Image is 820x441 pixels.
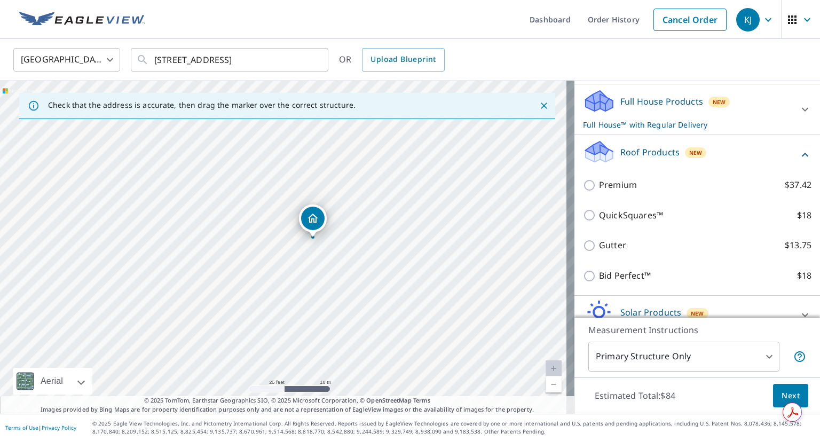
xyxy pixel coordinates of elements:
[713,98,726,106] span: New
[583,300,811,330] div: Solar ProductsNew
[5,424,76,431] p: |
[339,48,445,72] div: OR
[37,368,66,395] div: Aerial
[42,424,76,431] a: Privacy Policy
[793,350,806,363] span: Your report will include only the primary structure on the property. For example, a detached gara...
[299,204,327,238] div: Dropped pin, building 1, Residential property, 207 Clydesdale Trce Louisville, KY 40223
[144,396,431,405] span: © 2025 TomTom, Earthstar Geographics SIO, © 2025 Microsoft Corporation, ©
[691,309,704,318] span: New
[13,45,120,75] div: [GEOGRAPHIC_DATA]
[620,95,703,108] p: Full House Products
[13,368,92,395] div: Aerial
[19,12,145,28] img: EV Logo
[413,396,431,404] a: Terms
[785,239,811,252] p: $13.75
[366,396,411,404] a: OpenStreetMap
[653,9,727,31] a: Cancel Order
[785,178,811,192] p: $37.42
[620,306,681,319] p: Solar Products
[736,8,760,31] div: KJ
[797,209,811,222] p: $18
[599,209,663,222] p: QuickSquares™
[782,389,800,403] span: Next
[599,178,637,192] p: Premium
[599,239,626,252] p: Gutter
[689,148,703,157] span: New
[537,99,551,113] button: Close
[154,45,306,75] input: Search by address or latitude-longitude
[797,269,811,282] p: $18
[48,100,356,110] p: Check that the address is accurate, then drag the marker over the correct structure.
[583,89,811,130] div: Full House ProductsNewFull House™ with Regular Delivery
[5,424,38,431] a: Terms of Use
[362,48,444,72] a: Upload Blueprint
[583,119,792,130] p: Full House™ with Regular Delivery
[370,53,436,66] span: Upload Blueprint
[588,342,779,372] div: Primary Structure Only
[588,324,806,336] p: Measurement Instructions
[620,146,680,159] p: Roof Products
[773,384,808,408] button: Next
[583,139,811,170] div: Roof ProductsNew
[546,376,562,392] a: Current Level 20, Zoom Out
[92,420,815,436] p: © 2025 Eagle View Technologies, Inc. and Pictometry International Corp. All Rights Reserved. Repo...
[586,384,684,407] p: Estimated Total: $84
[546,360,562,376] a: Current Level 20, Zoom In Disabled
[599,269,651,282] p: Bid Perfect™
